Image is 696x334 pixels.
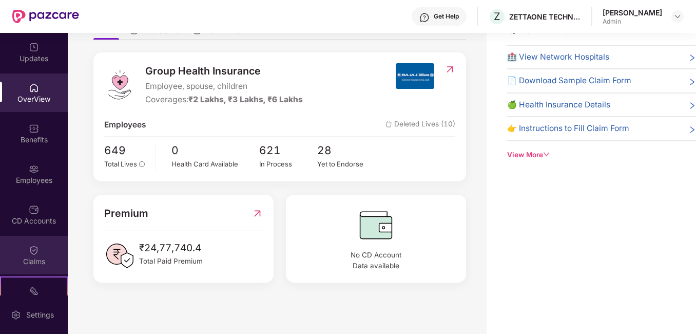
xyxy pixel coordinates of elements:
[603,17,662,26] div: Admin
[29,286,39,296] img: svg+xml;base64,PHN2ZyB4bWxucz0iaHR0cDovL3d3dy53My5vcmcvMjAwMC9zdmciIHdpZHRoPSIyMSIgaGVpZ2h0PSIyMC...
[29,42,39,52] img: svg+xml;base64,PHN2ZyBpZD0iVXBkYXRlZCIgeG1sbnM9Imh0dHA6Ly93d3cudzMub3JnLzIwMDAvc3ZnIiB3aWR0aD0iMj...
[419,12,430,23] img: svg+xml;base64,PHN2ZyBpZD0iSGVscC0zMngzMiIgeG1sbnM9Imh0dHA6Ly93d3cudzMub3JnLzIwMDAvc3ZnIiB3aWR0aD...
[11,310,21,320] img: svg+xml;base64,PHN2ZyBpZD0iU2V0dGluZy0yMHgyMCIgeG1sbnM9Imh0dHA6Ly93d3cudzMub3JnLzIwMDAvc3ZnIiB3aW...
[543,151,550,158] span: down
[139,256,203,267] span: Total Paid Premium
[145,80,303,92] span: Employee, spouse, children
[104,240,135,271] img: PaidPremiumIcon
[385,121,392,127] img: deleteIcon
[139,240,203,256] span: ₹24,77,740.4
[603,8,662,17] div: [PERSON_NAME]
[317,159,376,169] div: Yet to Endorse
[673,12,682,21] img: svg+xml;base64,PHN2ZyBpZD0iRHJvcGRvd24tMzJ4MzIiIHhtbG5zPSJodHRwOi8vd3d3LnczLm9yZy8yMDAwL3N2ZyIgd2...
[317,142,376,159] span: 28
[29,164,39,174] img: svg+xml;base64,PHN2ZyBpZD0iRW1wbG95ZWVzIiB4bWxucz0iaHR0cDovL3d3dy53My5vcmcvMjAwMC9zdmciIHdpZHRoPS...
[507,150,696,160] div: View More
[29,123,39,134] img: svg+xml;base64,PHN2ZyBpZD0iQmVuZWZpdHMiIHhtbG5zPSJodHRwOi8vd3d3LnczLm9yZy8yMDAwL3N2ZyIgd2lkdGg9Ij...
[29,245,39,255] img: svg+xml;base64,PHN2ZyBpZD0iQ2xhaW0iIHhtbG5zPSJodHRwOi8vd3d3LnczLm9yZy8yMDAwL3N2ZyIgd2lkdGg9IjIwIi...
[23,310,57,320] div: Settings
[434,12,459,21] div: Get Help
[171,159,259,169] div: Health Card Available
[507,51,609,63] span: 🏥 View Network Hospitals
[104,69,135,100] img: logo
[297,206,455,245] img: CDBalanceIcon
[259,159,318,169] div: In Process
[297,250,455,271] span: No CD Account Data available
[171,142,259,159] span: 0
[104,119,146,131] span: Employees
[12,10,79,23] img: New Pazcare Logo
[507,99,610,111] span: 🍏 Health Insurance Details
[396,63,434,89] img: insurerIcon
[509,12,581,22] div: ZETTAONE TECHNOLOGIES INDIA PRIVATE LIMITED
[145,63,303,79] span: Group Health Insurance
[104,142,148,159] span: 649
[139,161,145,168] span: info-circle
[507,122,629,135] span: 👉 Instructions to Fill Claim Form
[444,64,455,75] img: RedirectIcon
[29,205,39,215] img: svg+xml;base64,PHN2ZyBpZD0iQ0RfQWNjb3VudHMiIGRhdGEtbmFtZT0iQ0QgQWNjb3VudHMiIHhtbG5zPSJodHRwOi8vd3...
[145,94,303,106] div: Coverages:
[259,142,318,159] span: 621
[104,206,148,221] span: Premium
[104,160,137,168] span: Total Lives
[188,95,303,104] span: ₹2 Lakhs, ₹3 Lakhs, ₹6 Lakhs
[494,10,500,23] span: Z
[29,83,39,93] img: svg+xml;base64,PHN2ZyBpZD0iSG9tZSIgeG1sbnM9Imh0dHA6Ly93d3cudzMub3JnLzIwMDAvc3ZnIiB3aWR0aD0iMjAiIG...
[385,119,455,131] span: Deleted Lives (10)
[507,75,631,87] span: 📄 Download Sample Claim Form
[252,206,263,221] img: RedirectIcon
